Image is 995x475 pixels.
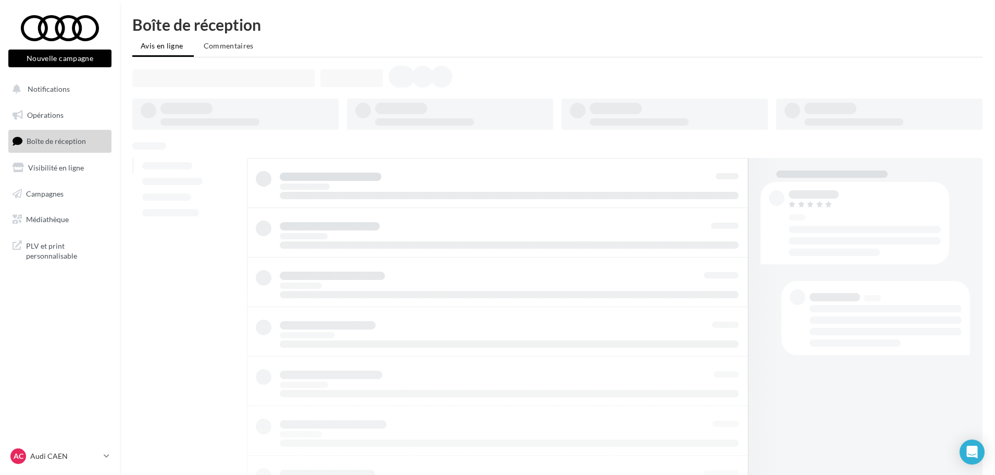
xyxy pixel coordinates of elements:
[27,137,86,145] span: Boîte de réception
[204,41,254,50] span: Commentaires
[6,209,114,230] a: Médiathèque
[27,111,64,119] span: Opérations
[26,189,64,198] span: Campagnes
[28,84,70,93] span: Notifications
[14,451,23,461] span: AC
[6,157,114,179] a: Visibilité en ligne
[6,78,109,100] button: Notifications
[8,446,111,466] a: AC Audi CAEN
[26,239,107,261] span: PLV et print personnalisable
[30,451,99,461] p: Audi CAEN
[6,235,114,265] a: PLV et print personnalisable
[6,104,114,126] a: Opérations
[26,215,69,224] span: Médiathèque
[6,130,114,152] a: Boîte de réception
[960,440,985,465] div: Open Intercom Messenger
[6,183,114,205] a: Campagnes
[28,163,84,172] span: Visibilité en ligne
[8,50,111,67] button: Nouvelle campagne
[132,17,982,32] div: Boîte de réception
